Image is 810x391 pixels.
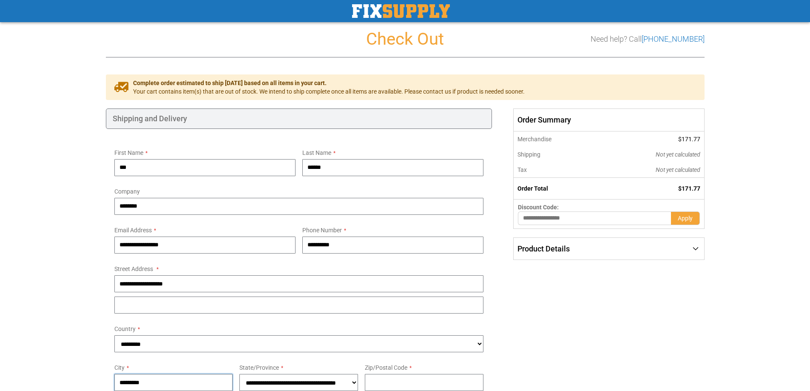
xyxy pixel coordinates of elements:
[365,364,407,371] span: Zip/Postal Code
[352,4,450,18] a: store logo
[671,211,700,225] button: Apply
[114,364,125,371] span: City
[642,34,705,43] a: [PHONE_NUMBER]
[678,136,700,143] span: $171.77
[591,35,705,43] h3: Need help? Call
[517,185,548,192] strong: Order Total
[302,227,342,234] span: Phone Number
[517,244,570,253] span: Product Details
[239,364,279,371] span: State/Province
[352,4,450,18] img: Fix Industrial Supply
[302,149,331,156] span: Last Name
[656,166,700,173] span: Not yet calculated
[518,204,559,211] span: Discount Code:
[513,108,704,131] span: Order Summary
[106,30,705,49] h1: Check Out
[106,108,492,129] div: Shipping and Delivery
[133,87,525,96] span: Your cart contains item(s) that are out of stock. We intend to ship complete once all items are a...
[133,79,525,87] span: Complete order estimated to ship [DATE] based on all items in your cart.
[514,131,598,147] th: Merchandise
[517,151,540,158] span: Shipping
[678,215,693,222] span: Apply
[114,325,136,332] span: Country
[114,149,143,156] span: First Name
[114,227,152,234] span: Email Address
[514,162,598,178] th: Tax
[114,265,153,272] span: Street Address
[114,188,140,195] span: Company
[678,185,700,192] span: $171.77
[656,151,700,158] span: Not yet calculated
